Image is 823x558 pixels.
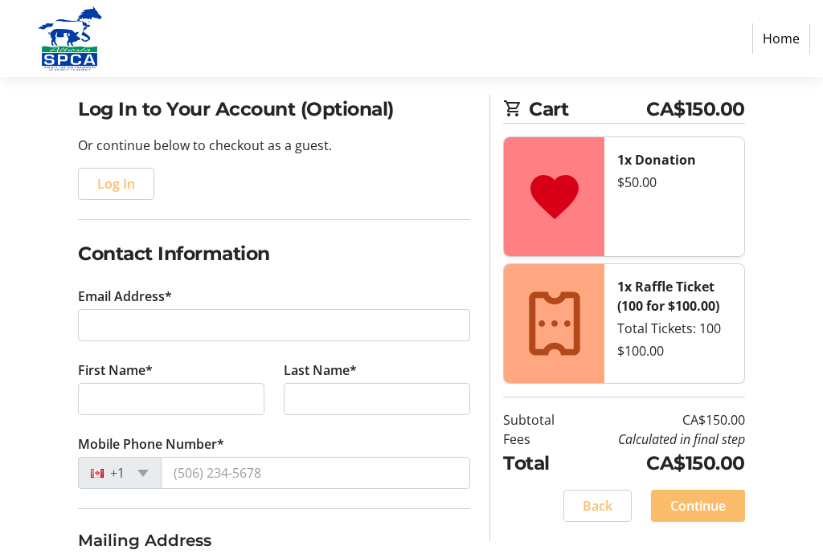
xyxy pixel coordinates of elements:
[78,360,153,380] label: First Name*
[503,430,573,449] td: Fees
[752,23,810,54] a: Home
[646,95,745,123] span: CA$150.00
[78,95,470,123] h2: Log In to Your Account (Optional)
[573,449,745,477] td: CA$150.00
[617,319,731,338] div: Total Tickets: 100
[617,278,719,315] strong: 1x Raffle Ticket (100 for $100.00)
[617,173,731,192] div: $50.00
[78,434,224,454] label: Mobile Phone Number*
[78,287,172,306] label: Email Address*
[651,490,745,522] button: Continue
[529,95,646,123] span: Cart
[78,239,470,267] h2: Contact Information
[503,410,573,430] td: Subtotal
[78,528,470,552] h3: Mailing Address
[503,449,573,477] td: Total
[78,136,470,155] p: Or continue below to checkout as a guest.
[617,341,731,360] div: $100.00
[670,496,726,515] span: Continue
[13,6,127,71] img: Alberta SPCA's Logo
[583,496,612,515] span: Back
[563,490,632,522] button: Back
[78,168,154,200] button: Log In
[284,360,357,380] label: Last Name*
[573,410,745,430] td: CA$150.00
[97,174,135,193] span: Log In
[161,457,470,489] input: (506) 234-5678
[617,151,696,169] strong: 1x Donation
[573,430,745,449] td: Calculated in final step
